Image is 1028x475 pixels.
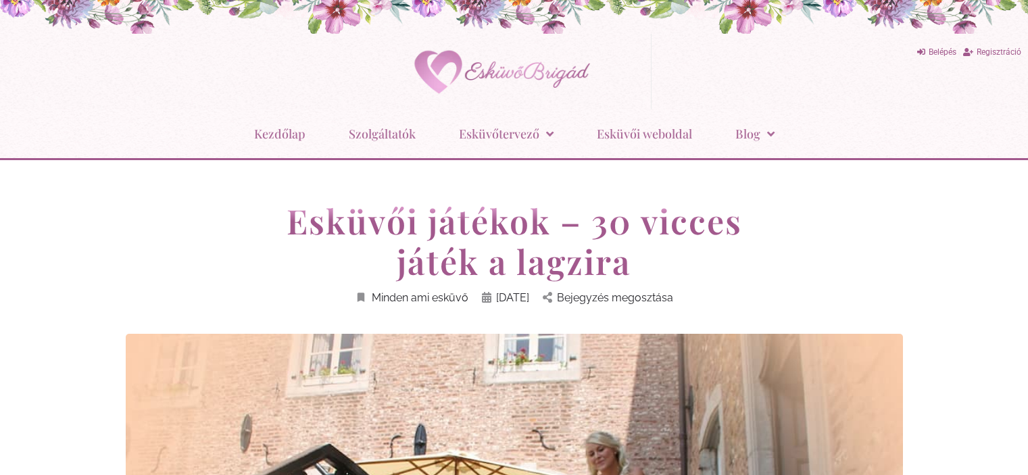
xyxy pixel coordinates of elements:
[254,116,305,151] a: Kezdőlap
[543,289,673,307] a: Bejegyzés megosztása
[735,116,775,151] a: Blog
[963,43,1021,61] a: Regisztráció
[496,289,529,307] span: [DATE]
[355,289,468,307] a: Minden ami esküvő
[7,116,1021,151] nav: Menu
[917,43,956,61] a: Belépés
[459,116,554,151] a: Esküvőtervező
[597,116,692,151] a: Esküvői weboldal
[929,47,956,57] span: Belépés
[349,116,416,151] a: Szolgáltatók
[258,201,771,282] h1: Esküvői játékok – 30 vicces játék a lagzira
[977,47,1021,57] span: Regisztráció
